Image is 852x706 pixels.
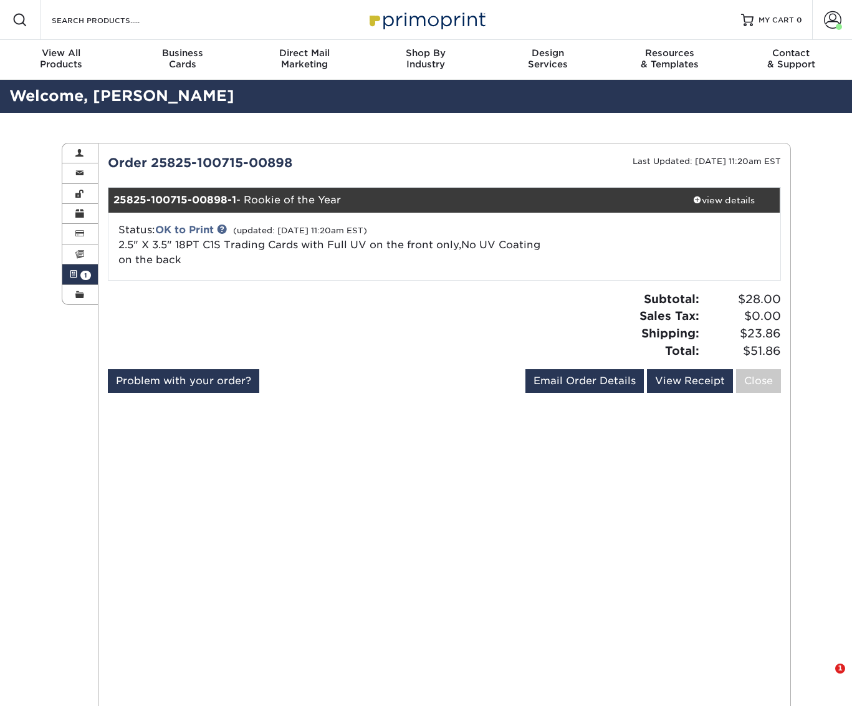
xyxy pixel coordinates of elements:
[50,12,172,27] input: SEARCH PRODUCTS.....
[80,271,91,280] span: 1
[109,223,556,268] div: Status:
[244,40,365,80] a: Direct MailMarketing
[703,291,781,308] span: $28.00
[639,309,699,322] strong: Sales Tax:
[155,224,214,236] a: OK to Print
[233,226,367,235] small: (updated: [DATE] 11:20am EST)
[644,292,699,306] strong: Subtotal:
[487,47,608,70] div: Services
[759,15,794,26] span: MY CART
[364,6,489,33] img: Primoprint
[487,47,608,59] span: Design
[3,668,106,702] iframe: Google Customer Reviews
[641,326,699,340] strong: Shipping:
[244,47,365,70] div: Marketing
[108,369,259,393] a: Problem with your order?
[525,369,644,393] a: Email Order Details
[703,307,781,325] span: $0.00
[730,47,852,59] span: Contact
[118,239,540,266] a: 2.5" X 3.5" 18PT C1S Trading Cards with Full UV on the front only,No UV Coating on the back
[730,40,852,80] a: Contact& Support
[730,47,852,70] div: & Support
[122,47,243,59] span: Business
[608,47,730,70] div: & Templates
[608,40,730,80] a: Resources& Templates
[365,40,487,80] a: Shop ByIndustry
[668,188,780,213] a: view details
[98,153,444,172] div: Order 25825-100715-00898
[365,47,487,59] span: Shop By
[810,664,840,694] iframe: Intercom live chat
[668,194,780,206] div: view details
[665,344,699,357] strong: Total:
[113,194,236,206] strong: 25825-100715-00898-1
[487,40,608,80] a: DesignServices
[122,47,243,70] div: Cards
[608,47,730,59] span: Resources
[365,47,487,70] div: Industry
[244,47,365,59] span: Direct Mail
[703,342,781,360] span: $51.86
[736,369,781,393] a: Close
[797,16,802,24] span: 0
[122,40,243,80] a: BusinessCards
[703,325,781,342] span: $23.86
[108,188,668,213] div: - Rookie of the Year
[62,264,98,284] a: 1
[647,369,733,393] a: View Receipt
[633,157,781,166] small: Last Updated: [DATE] 11:20am EST
[835,664,845,674] span: 1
